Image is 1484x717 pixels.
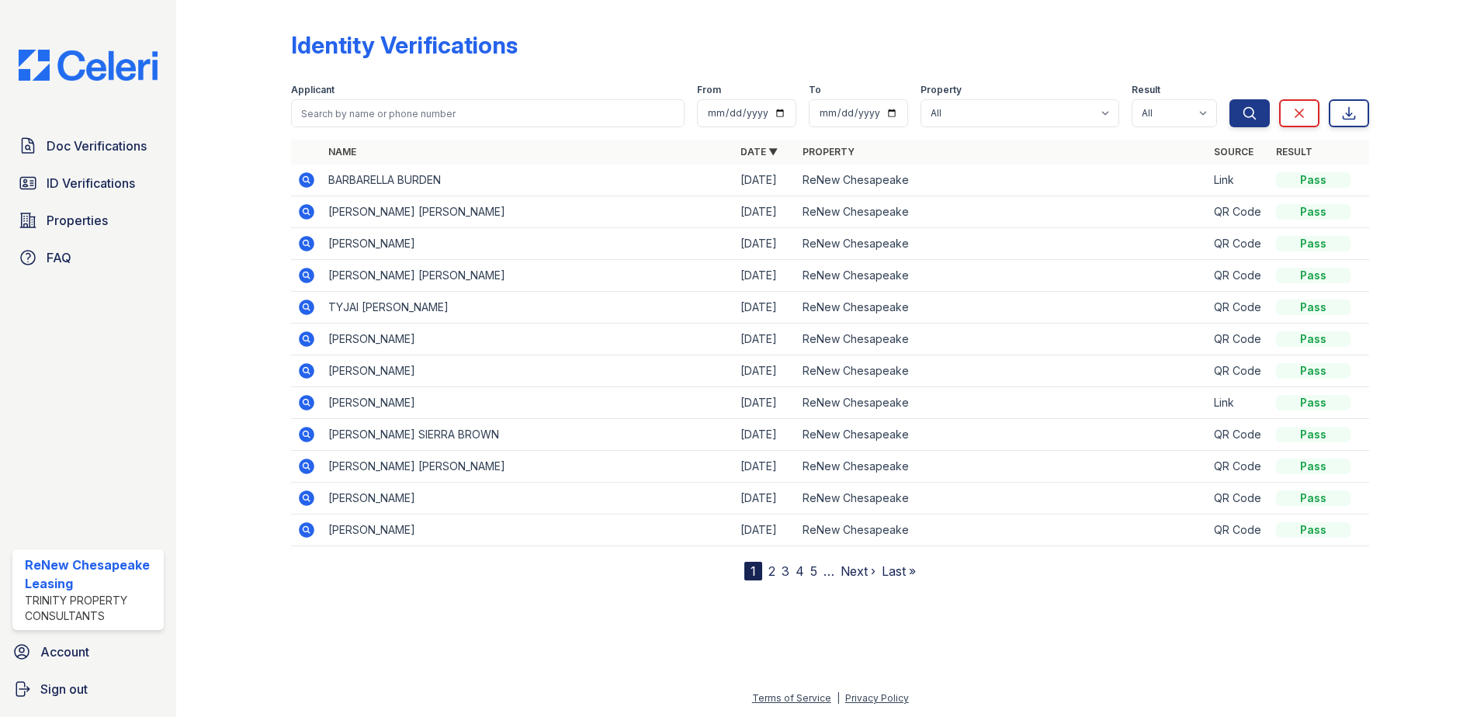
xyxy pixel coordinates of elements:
[322,419,734,451] td: [PERSON_NAME] SIERRA BROWN
[47,248,71,267] span: FAQ
[12,130,164,161] a: Doc Verifications
[1208,324,1270,355] td: QR Code
[1276,490,1351,506] div: Pass
[809,84,821,96] label: To
[1208,196,1270,228] td: QR Code
[734,387,796,419] td: [DATE]
[6,674,170,705] a: Sign out
[12,205,164,236] a: Properties
[796,260,1208,292] td: ReNew Chesapeake
[1276,268,1351,283] div: Pass
[6,636,170,667] a: Account
[734,514,796,546] td: [DATE]
[1208,451,1270,483] td: QR Code
[734,196,796,228] td: [DATE]
[1276,522,1351,538] div: Pass
[1208,387,1270,419] td: Link
[796,387,1208,419] td: ReNew Chesapeake
[796,563,804,579] a: 4
[1208,419,1270,451] td: QR Code
[322,165,734,196] td: BARBARELLA BURDEN
[1276,146,1312,158] a: Result
[1276,363,1351,379] div: Pass
[734,355,796,387] td: [DATE]
[810,563,817,579] a: 5
[1132,84,1160,96] label: Result
[734,228,796,260] td: [DATE]
[25,556,158,593] div: ReNew Chesapeake Leasing
[734,419,796,451] td: [DATE]
[322,451,734,483] td: [PERSON_NAME] [PERSON_NAME]
[291,84,335,96] label: Applicant
[740,146,778,158] a: Date ▼
[841,563,875,579] a: Next ›
[796,228,1208,260] td: ReNew Chesapeake
[322,196,734,228] td: [PERSON_NAME] [PERSON_NAME]
[1208,292,1270,324] td: QR Code
[1208,165,1270,196] td: Link
[1276,331,1351,347] div: Pass
[734,165,796,196] td: [DATE]
[1276,459,1351,474] div: Pass
[1208,483,1270,514] td: QR Code
[796,165,1208,196] td: ReNew Chesapeake
[1276,300,1351,315] div: Pass
[25,593,158,624] div: Trinity Property Consultants
[1214,146,1253,158] a: Source
[752,692,831,704] a: Terms of Service
[796,292,1208,324] td: ReNew Chesapeake
[322,228,734,260] td: [PERSON_NAME]
[921,84,962,96] label: Property
[1208,514,1270,546] td: QR Code
[322,260,734,292] td: [PERSON_NAME] [PERSON_NAME]
[1208,228,1270,260] td: QR Code
[6,50,170,81] img: CE_Logo_Blue-a8612792a0a2168367f1c8372b55b34899dd931a85d93a1a3d3e32e68fde9ad4.png
[796,514,1208,546] td: ReNew Chesapeake
[796,451,1208,483] td: ReNew Chesapeake
[845,692,909,704] a: Privacy Policy
[796,196,1208,228] td: ReNew Chesapeake
[12,242,164,273] a: FAQ
[796,483,1208,514] td: ReNew Chesapeake
[697,84,721,96] label: From
[328,146,356,158] a: Name
[1208,260,1270,292] td: QR Code
[47,211,108,230] span: Properties
[40,643,89,661] span: Account
[322,514,734,546] td: [PERSON_NAME]
[796,355,1208,387] td: ReNew Chesapeake
[796,324,1208,355] td: ReNew Chesapeake
[47,137,147,155] span: Doc Verifications
[1276,204,1351,220] div: Pass
[1276,172,1351,188] div: Pass
[1276,395,1351,410] div: Pass
[734,292,796,324] td: [DATE]
[734,260,796,292] td: [DATE]
[322,355,734,387] td: [PERSON_NAME]
[734,324,796,355] td: [DATE]
[744,562,762,580] div: 1
[823,562,834,580] span: …
[322,483,734,514] td: [PERSON_NAME]
[1276,427,1351,442] div: Pass
[734,451,796,483] td: [DATE]
[1208,355,1270,387] td: QR Code
[291,31,518,59] div: Identity Verifications
[837,692,840,704] div: |
[291,99,685,127] input: Search by name or phone number
[1276,236,1351,251] div: Pass
[882,563,916,579] a: Last »
[322,324,734,355] td: [PERSON_NAME]
[803,146,855,158] a: Property
[734,483,796,514] td: [DATE]
[782,563,789,579] a: 3
[768,563,775,579] a: 2
[40,680,88,698] span: Sign out
[322,387,734,419] td: [PERSON_NAME]
[47,174,135,192] span: ID Verifications
[322,292,734,324] td: TYJAI [PERSON_NAME]
[12,168,164,199] a: ID Verifications
[796,419,1208,451] td: ReNew Chesapeake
